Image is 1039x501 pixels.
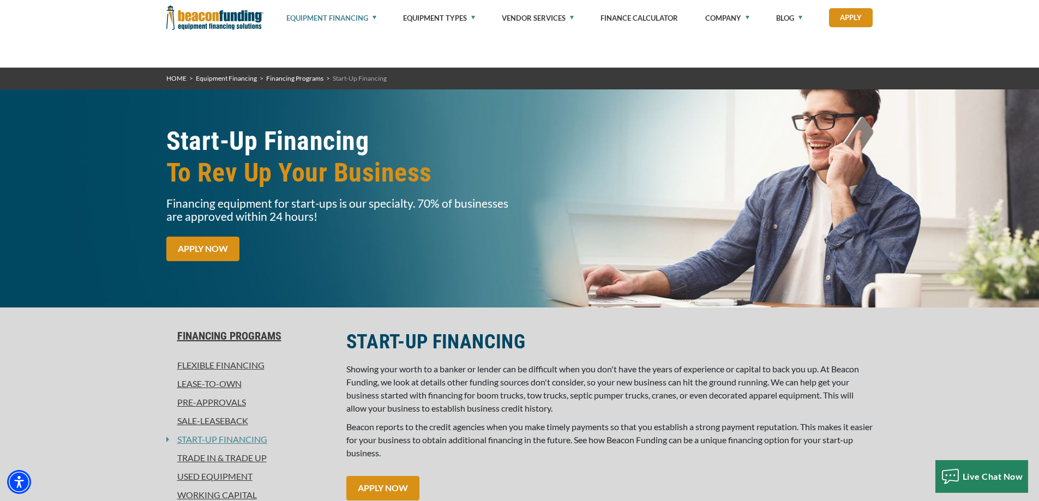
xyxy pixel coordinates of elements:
a: APPLY NOW [346,476,419,500]
a: Used Equipment [166,470,333,483]
a: Equipment Financing [196,74,257,82]
a: Sale-Leaseback [166,414,333,427]
span: Start-Up Financing [333,74,387,82]
a: Pre-approvals [166,396,333,409]
a: Lease-To-Own [166,377,333,390]
a: Start-Up Financing [169,433,267,446]
button: Live Chat Now [935,460,1029,493]
div: Accessibility Menu [7,470,31,494]
a: Financing Programs [166,329,333,342]
span: To Rev Up Your Business [166,157,513,189]
a: HOME [166,74,187,82]
a: Financing Programs [266,74,323,82]
a: Flexible Financing [166,359,333,372]
span: Beacon reports to the credit agencies when you make timely payments so that you establish a stron... [346,421,873,458]
a: APPLY NOW [166,237,239,261]
span: Live Chat Now [963,471,1023,481]
span: Showing your worth to a banker or lender can be difficult when you don't have the years of experi... [346,364,859,413]
p: Financing equipment for start-ups is our specialty. 70% of businesses are approved within 24 hours! [166,197,513,223]
h1: Start-Up Financing [166,125,513,189]
a: Apply [829,8,873,27]
a: Trade In & Trade Up [166,451,333,464]
h2: START-UP FINANCING [346,329,873,354]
